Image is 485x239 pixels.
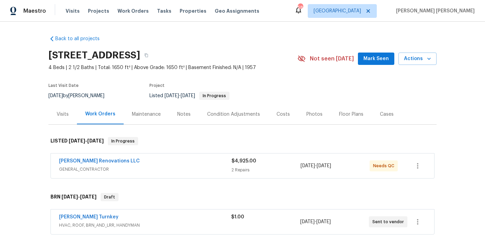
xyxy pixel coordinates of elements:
button: Mark Seen [358,53,394,65]
span: [DATE] [316,219,331,224]
span: Sent to vendor [372,218,407,225]
a: [PERSON_NAME] Turnkey [59,215,119,219]
span: Properties [180,8,206,14]
span: [PERSON_NAME] [PERSON_NAME] [393,8,475,14]
span: Project [149,83,165,88]
h6: LISTED [50,137,104,145]
span: Last Visit Date [48,83,79,88]
span: [DATE] [87,138,104,143]
span: [DATE] [80,194,97,199]
div: Floor Plans [339,111,363,118]
span: Draft [101,194,118,201]
span: [DATE] [61,194,78,199]
span: In Progress [109,138,137,145]
div: Costs [277,111,290,118]
h2: [STREET_ADDRESS] [48,52,140,59]
span: Maestro [23,8,46,14]
div: Photos [306,111,323,118]
span: 4 Beds | 2 1/2 Baths | Total: 1650 ft² | Above Grade: 1650 ft² | Basement Finished: N/A | 1957 [48,64,297,71]
span: Projects [88,8,109,14]
span: Mark Seen [363,55,389,63]
span: [DATE] [181,93,195,98]
span: Actions [404,55,431,63]
span: GENERAL_CONTRACTOR [59,166,232,173]
div: LISTED [DATE]-[DATE]In Progress [48,130,437,152]
div: Maintenance [132,111,161,118]
span: - [300,218,331,225]
div: by [PERSON_NAME] [48,92,113,100]
div: 58 [298,4,303,11]
div: Notes [177,111,191,118]
a: Back to all projects [48,35,114,42]
span: [DATE] [69,138,85,143]
span: Work Orders [117,8,149,14]
a: [PERSON_NAME] Renovations LLC [59,159,140,163]
span: Needs QC [373,162,397,169]
span: - [61,194,97,199]
span: In Progress [200,94,229,98]
div: 2 Repairs [232,167,301,173]
span: [DATE] [165,93,179,98]
div: Cases [380,111,394,118]
span: [DATE] [301,163,315,168]
span: [DATE] [317,163,331,168]
div: Work Orders [85,111,115,117]
span: [DATE] [48,93,63,98]
span: - [69,138,104,143]
button: Actions [398,53,437,65]
span: Geo Assignments [215,8,259,14]
span: Listed [149,93,229,98]
div: Visits [57,111,69,118]
span: $1.00 [231,215,244,219]
span: - [165,93,195,98]
div: BRN [DATE]-[DATE]Draft [48,186,437,208]
div: Condition Adjustments [207,111,260,118]
span: [DATE] [300,219,315,224]
span: Visits [66,8,80,14]
h6: BRN [50,193,97,201]
span: [GEOGRAPHIC_DATA] [314,8,361,14]
span: HVAC, ROOF, BRN_AND_LRR, HANDYMAN [59,222,231,229]
span: Tasks [157,9,171,13]
span: $4,925.00 [232,159,256,163]
span: Not seen [DATE] [310,55,354,62]
span: - [301,162,331,169]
